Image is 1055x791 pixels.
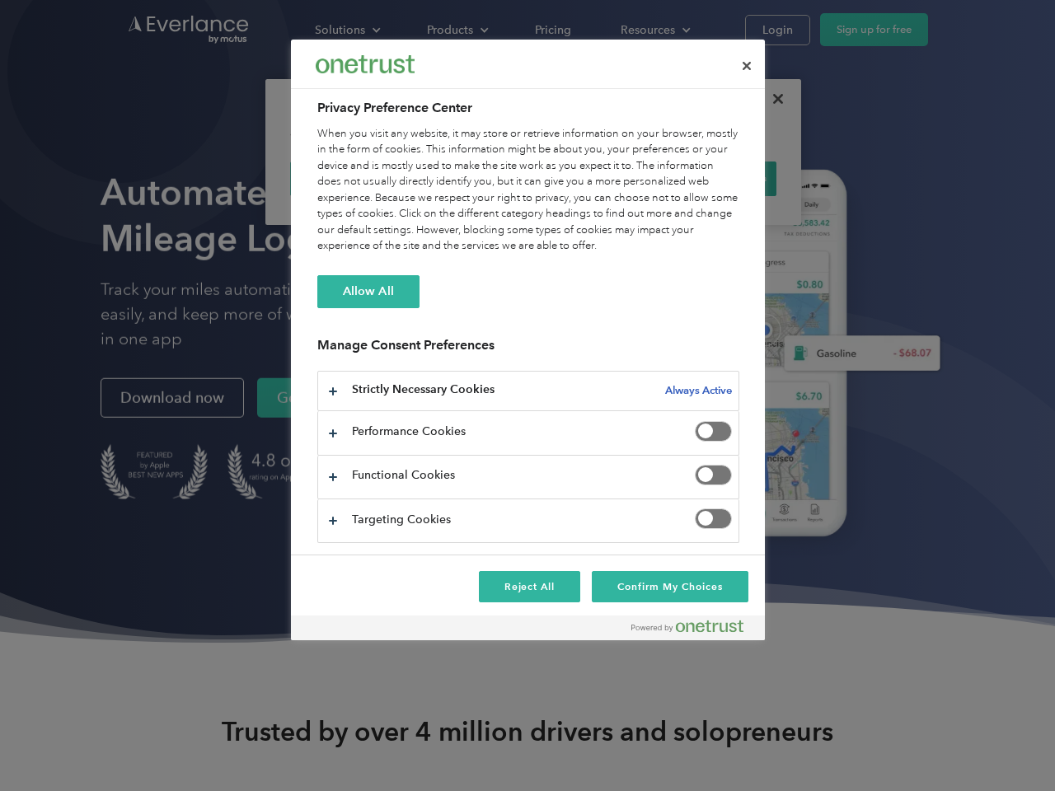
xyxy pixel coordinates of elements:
button: Allow All [317,275,420,308]
a: Powered by OneTrust Opens in a new Tab [631,620,757,640]
div: When you visit any website, it may store or retrieve information on your browser, mostly in the f... [317,126,739,255]
h3: Manage Consent Preferences [317,337,739,363]
button: Reject All [479,571,581,602]
button: Close [729,48,765,84]
button: Confirm My Choices [592,571,748,602]
h2: Privacy Preference Center [317,98,739,118]
div: Preference center [291,40,765,640]
div: Everlance [316,48,415,81]
div: Privacy Preference Center [291,40,765,640]
img: Powered by OneTrust Opens in a new Tab [631,620,743,633]
img: Everlance [316,55,415,73]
